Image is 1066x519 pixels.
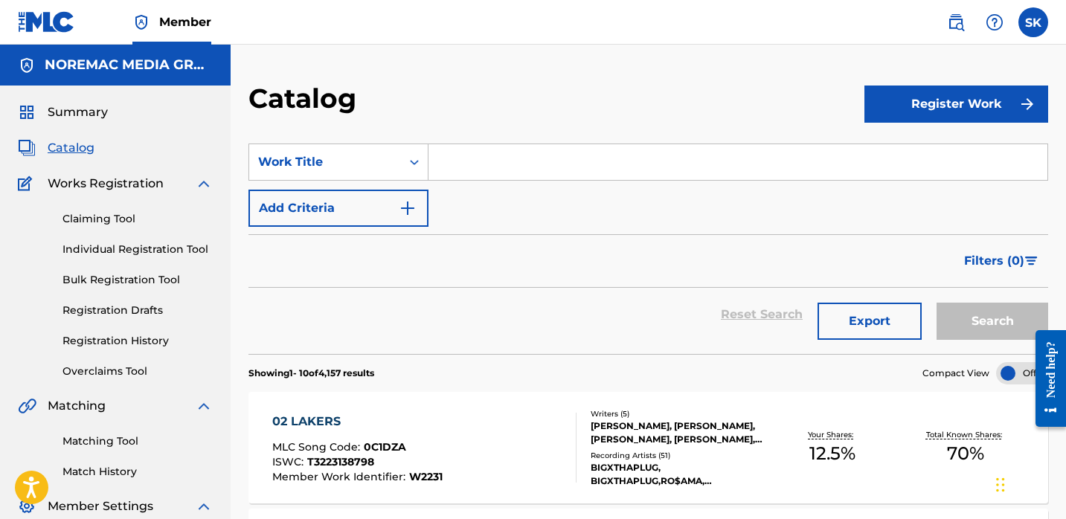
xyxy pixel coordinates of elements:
img: help [986,13,1004,31]
img: 9d2ae6d4665cec9f34b9.svg [399,199,417,217]
h5: NOREMAC MEDIA GROUP [45,57,213,74]
a: Overclaims Tool [62,364,213,379]
span: 70 % [947,440,984,467]
a: Registration Drafts [62,303,213,318]
div: [PERSON_NAME], [PERSON_NAME], [PERSON_NAME], [PERSON_NAME], [PERSON_NAME] [591,419,766,446]
img: Member Settings [18,497,36,515]
img: expand [195,497,213,515]
button: Filters (0) [955,242,1048,280]
div: Recording Artists ( 51 ) [591,450,766,461]
img: Top Rightsholder [132,13,150,31]
div: User Menu [1018,7,1048,37]
img: search [947,13,965,31]
a: Matching Tool [62,433,213,449]
span: ISWC : [272,455,307,468]
a: Claiming Tool [62,211,213,227]
span: W2231 [409,470,443,483]
span: 0C1DZA [364,440,406,454]
p: Total Known Shares: [926,429,1006,440]
p: Showing 1 - 10 of 4,157 results [248,367,374,380]
div: BIGXTHAPLUG, BIGXTHAPLUG,RO$AMA, BIGXTHAPLUG, BIGXTHAPLUG,RO$AMA, BIGXTHAPLUG [591,461,766,488]
span: Works Registration [48,175,164,193]
img: Summary [18,103,36,121]
span: Compact View [922,367,989,380]
div: Help [980,7,1009,37]
span: Member Work Identifier : [272,470,409,483]
div: Drag [996,462,1005,507]
a: Individual Registration Tool [62,242,213,257]
a: Registration History [62,333,213,349]
span: Filters ( 0 ) [964,252,1024,270]
span: 12.5 % [809,440,855,467]
img: expand [195,397,213,415]
span: Catalog [48,139,94,157]
span: Member Settings [48,497,153,515]
iframe: Resource Center [1024,319,1066,439]
span: T3223138798 [307,455,374,468]
img: Accounts [18,57,36,74]
p: Your Shares: [808,429,857,440]
iframe: Chat Widget [992,448,1066,519]
button: Add Criteria [248,190,428,227]
img: Matching [18,397,36,415]
img: f7272a7cc735f4ea7f67.svg [1018,95,1036,113]
span: Summary [48,103,108,121]
img: filter [1025,257,1038,265]
img: Catalog [18,139,36,157]
button: Export [818,303,922,340]
form: Search Form [248,144,1048,354]
div: Work Title [258,153,392,171]
a: CatalogCatalog [18,139,94,157]
a: Match History [62,464,213,480]
h2: Catalog [248,82,364,115]
img: expand [195,175,213,193]
img: Works Registration [18,175,37,193]
span: Matching [48,397,106,415]
div: 02 LAKERS [272,413,443,431]
span: Member [159,13,211,30]
a: 02 LAKERSMLC Song Code:0C1DZAISWC:T3223138798Member Work Identifier:W2231Writers (5)[PERSON_NAME]... [248,392,1048,503]
button: Register Work [864,86,1048,123]
div: Writers ( 5 ) [591,408,766,419]
img: MLC Logo [18,11,75,33]
span: MLC Song Code : [272,440,364,454]
a: Public Search [941,7,971,37]
a: SummarySummary [18,103,108,121]
a: Bulk Registration Tool [62,272,213,288]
